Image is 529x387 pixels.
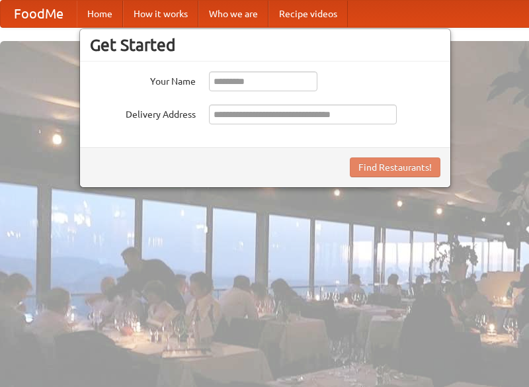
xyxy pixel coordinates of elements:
label: Your Name [90,71,196,88]
button: Find Restaurants! [350,157,440,177]
a: Who we are [198,1,268,27]
h3: Get Started [90,35,440,55]
a: FoodMe [1,1,77,27]
a: Recipe videos [268,1,348,27]
a: Home [77,1,123,27]
label: Delivery Address [90,105,196,121]
a: How it works [123,1,198,27]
